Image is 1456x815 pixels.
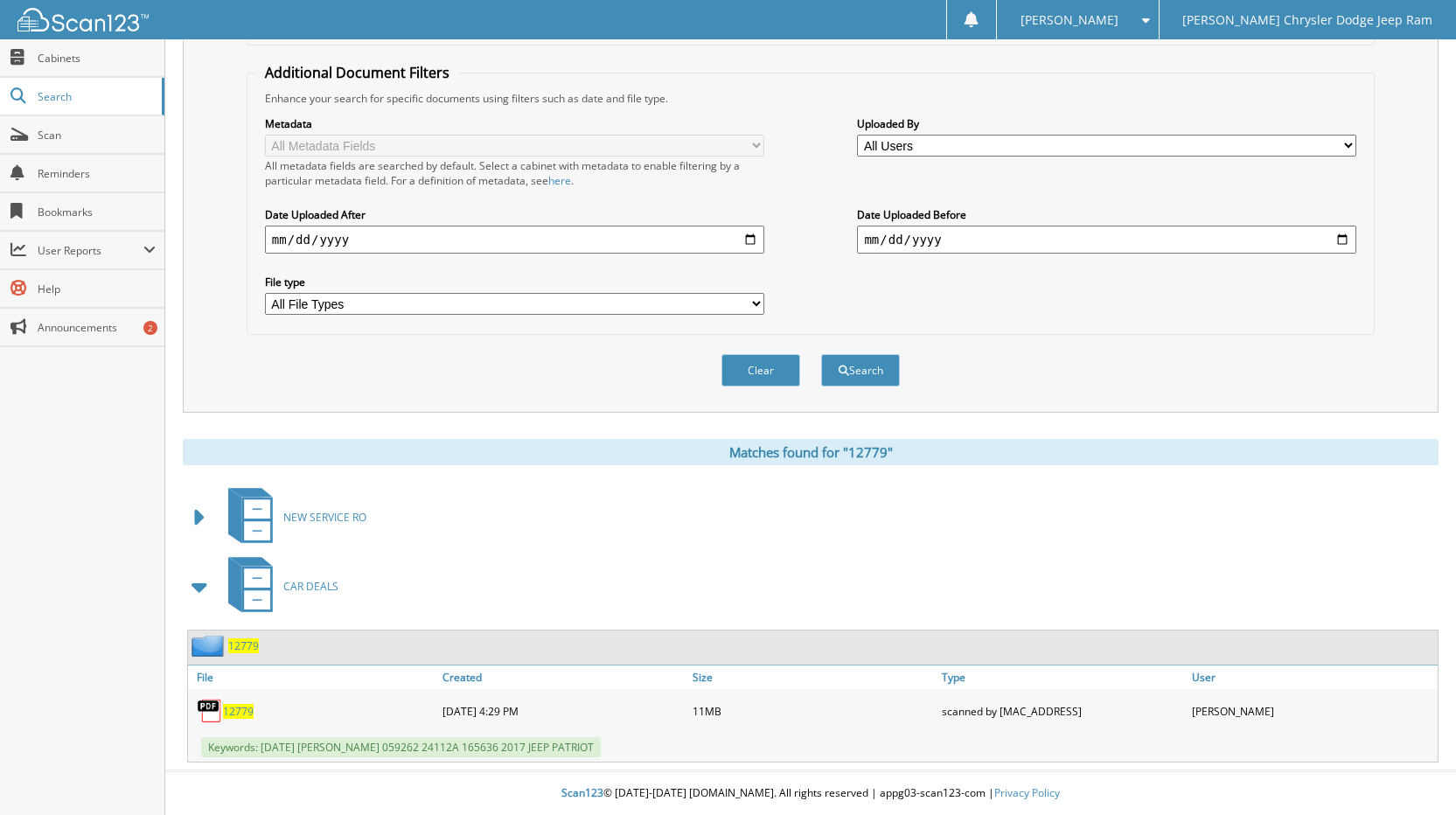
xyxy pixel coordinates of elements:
a: Type [937,665,1188,689]
label: Date Uploaded After [265,207,764,222]
a: 12779 [223,704,254,719]
a: CAR DEALS [218,552,338,621]
div: Enhance your search for specific documents using filters such as date and file type. [256,91,1365,106]
div: All metadata fields are searched by default. Select a cabinet with metadata to enable filtering b... [265,158,764,188]
a: Size [688,665,938,689]
span: Bookmarks [38,205,156,219]
div: © [DATE]-[DATE] [DOMAIN_NAME]. All rights reserved | appg03-scan123-com | [165,772,1456,815]
span: CAR DEALS [283,579,338,594]
span: [PERSON_NAME] Chrysler Dodge Jeep Ram [1182,15,1432,25]
div: scanned by [MAC_ADDRESS] [937,693,1188,728]
label: File type [265,275,764,289]
div: [DATE] 4:29 PM [438,693,688,728]
label: Uploaded By [857,116,1356,131]
input: end [857,226,1356,254]
div: 2 [143,321,157,335]
span: Keywords: [DATE] [PERSON_NAME] 059262 24112A 165636 2017 JEEP PATRIOT [201,737,601,757]
span: Scan [38,128,156,143]
a: Created [438,665,688,689]
img: folder2.png [192,635,228,657]
a: File [188,665,438,689]
span: Help [38,282,156,296]
span: Announcements [38,320,156,335]
div: Matches found for "12779" [183,439,1439,465]
a: 12779 [228,638,259,653]
a: NEW SERVICE RO [218,483,366,552]
img: PDF.png [197,698,223,724]
span: [PERSON_NAME] [1021,15,1118,25]
input: start [265,226,764,254]
button: Clear [721,354,800,387]
span: Reminders [38,166,156,181]
div: 11MB [688,693,938,728]
span: User Reports [38,243,143,258]
span: Scan123 [561,785,603,800]
label: Date Uploaded Before [857,207,1356,222]
button: Search [821,354,900,387]
div: [PERSON_NAME] [1188,693,1438,728]
span: NEW SERVICE RO [283,510,366,525]
legend: Additional Document Filters [256,63,458,82]
iframe: Chat Widget [1369,731,1456,815]
label: Metadata [265,116,764,131]
img: scan123-logo-white.svg [17,8,149,31]
a: Privacy Policy [994,785,1060,800]
a: here [548,173,571,188]
span: Search [38,89,153,104]
span: Cabinets [38,51,156,66]
a: User [1188,665,1438,689]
